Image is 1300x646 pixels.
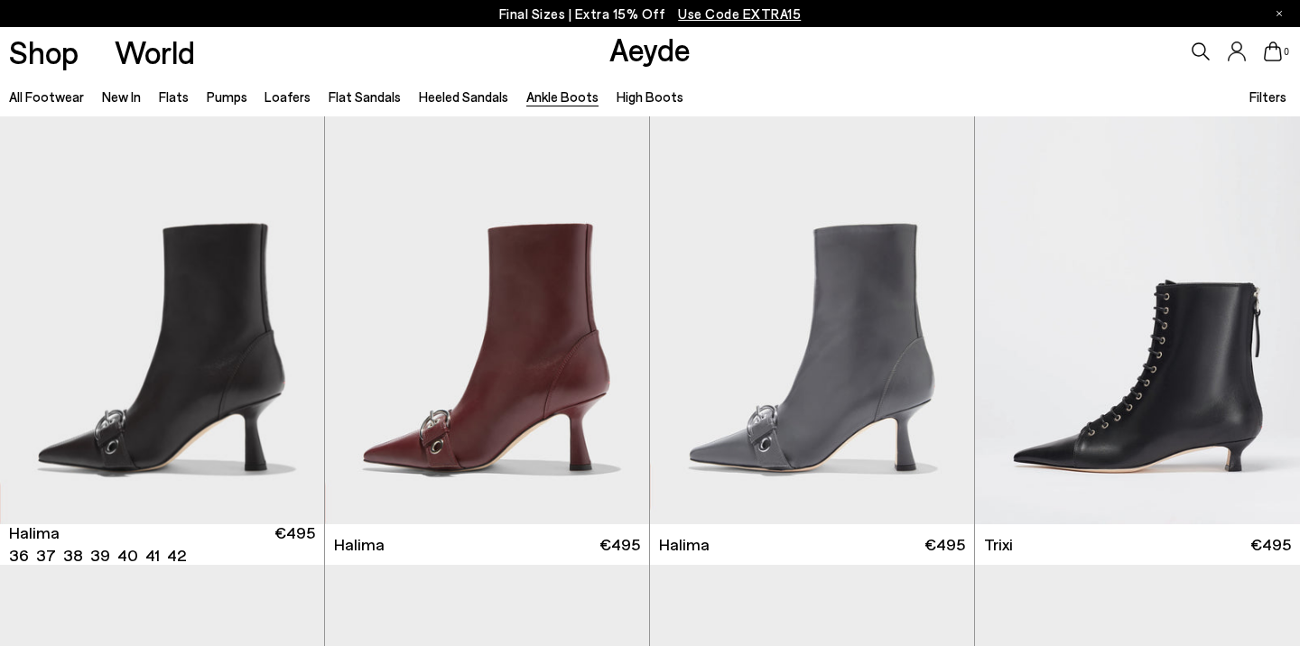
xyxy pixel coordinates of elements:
span: 0 [1282,47,1291,57]
img: Trixi Lace-Up Boots [975,116,1300,523]
a: Shop [9,36,79,68]
img: Halima Eyelet Pointed Boots [325,116,649,523]
a: 0 [1264,42,1282,61]
span: €495 [274,521,315,567]
span: Halima [659,533,710,556]
a: High Boots [617,88,683,105]
a: Halima €495 [325,524,649,565]
li: 40 [117,544,138,567]
a: Halima €495 [650,524,974,565]
span: €495 [924,533,965,556]
li: 38 [63,544,83,567]
a: Trixi €495 [975,524,1300,565]
li: 41 [145,544,160,567]
a: All Footwear [9,88,84,105]
a: Ankle Boots [526,88,599,105]
a: Flat Sandals [329,88,401,105]
li: 36 [9,544,29,567]
a: New In [102,88,141,105]
span: €495 [599,533,640,556]
a: Flats [159,88,189,105]
p: Final Sizes | Extra 15% Off [499,3,802,25]
a: Heeled Sandals [419,88,508,105]
span: Halima [334,533,385,556]
a: Aeyde [609,30,691,68]
span: Navigate to /collections/ss25-final-sizes [678,5,801,22]
a: Loafers [265,88,311,105]
span: Halima [9,521,60,544]
a: Pumps [207,88,247,105]
span: Trixi [984,533,1013,556]
a: World [115,36,195,68]
span: Filters [1249,88,1286,105]
img: Halima Eyelet Pointed Boots [650,116,974,523]
li: 42 [167,544,186,567]
ul: variant [9,544,181,567]
span: €495 [1250,533,1291,556]
li: 37 [36,544,56,567]
li: 39 [90,544,110,567]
